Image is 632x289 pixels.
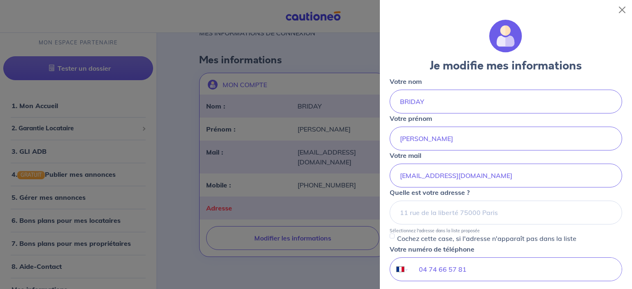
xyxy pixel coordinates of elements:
[390,90,622,113] input: Doe
[390,76,422,86] p: Votre nom
[390,201,622,224] input: 11 rue de la liberté 75000 Paris
[390,150,421,160] p: Votre mail
[390,127,622,150] input: John
[390,113,432,123] p: Votre prénom
[390,228,480,234] p: Sélectionnez l'adresse dans la liste proposée
[390,164,622,187] input: mail@mail.com
[390,59,622,73] h3: Je modifie mes informations
[390,187,469,197] p: Quelle est votre adresse ?
[616,3,629,16] button: Close
[397,234,576,243] p: Cochez cette case, si l'adresse n'apparaît pas dans la liste
[390,244,474,254] p: Votre numéro de téléphone
[489,20,522,53] img: illu_account.svg
[409,258,622,281] input: 06 34 34 34 34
